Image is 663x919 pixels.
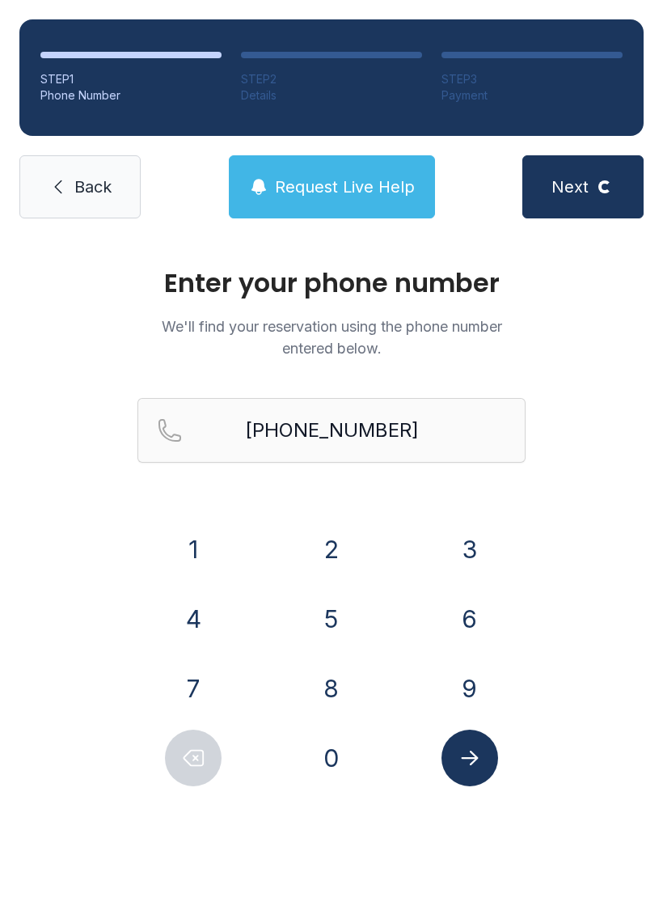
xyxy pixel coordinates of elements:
[241,87,422,104] div: Details
[165,521,222,578] button: 1
[441,660,498,717] button: 9
[303,660,360,717] button: 8
[275,176,415,198] span: Request Live Help
[137,398,526,463] input: Reservation phone number
[137,270,526,296] h1: Enter your phone number
[441,87,623,104] div: Payment
[74,176,112,198] span: Back
[137,316,526,359] p: We'll find your reservation using the phone number entered below.
[40,87,222,104] div: Phone Number
[165,591,222,647] button: 4
[441,591,498,647] button: 6
[303,521,360,578] button: 2
[241,71,422,87] div: STEP 2
[441,71,623,87] div: STEP 3
[303,730,360,786] button: 0
[441,730,498,786] button: Submit lookup form
[303,591,360,647] button: 5
[165,730,222,786] button: Delete number
[40,71,222,87] div: STEP 1
[551,176,589,198] span: Next
[165,660,222,717] button: 7
[441,521,498,578] button: 3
